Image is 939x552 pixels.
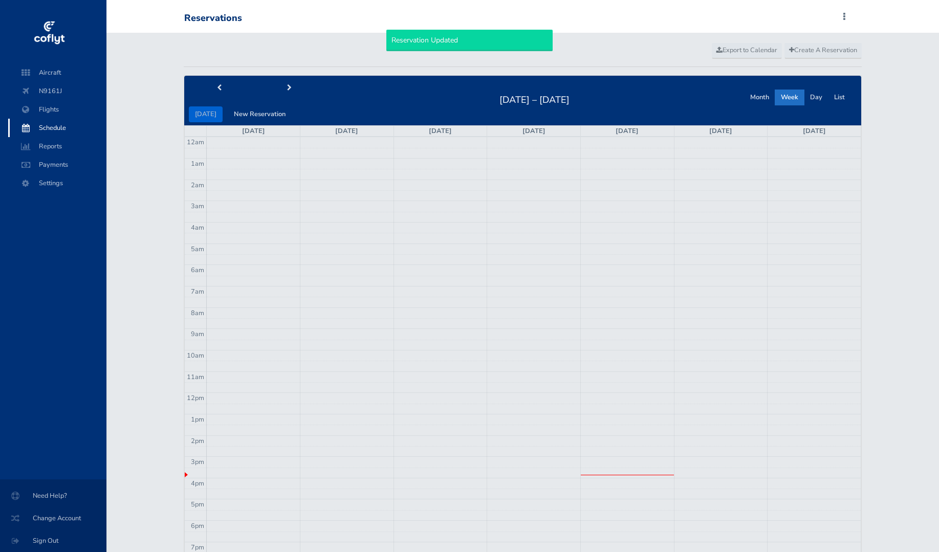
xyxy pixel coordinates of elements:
[18,82,96,100] span: N9161J
[828,90,851,105] button: List
[191,202,204,211] span: 3am
[191,159,204,168] span: 1am
[429,126,452,136] a: [DATE]
[187,138,204,147] span: 12am
[789,46,857,55] span: Create A Reservation
[191,521,204,531] span: 6pm
[191,308,204,318] span: 8am
[716,46,777,55] span: Export to Calendar
[191,479,204,488] span: 4pm
[18,137,96,156] span: Reports
[191,266,204,275] span: 6am
[187,372,204,382] span: 11am
[191,245,204,254] span: 5am
[187,393,204,403] span: 12pm
[775,90,804,105] button: Week
[616,126,639,136] a: [DATE]
[18,174,96,192] span: Settings
[191,329,204,339] span: 9am
[32,18,66,49] img: coflyt logo
[335,126,358,136] a: [DATE]
[189,106,223,122] button: [DATE]
[191,287,204,296] span: 7am
[184,13,242,24] div: Reservations
[12,532,94,550] span: Sign Out
[804,90,828,105] button: Day
[191,223,204,232] span: 4am
[191,181,204,190] span: 2am
[228,106,292,122] button: New Reservation
[18,156,96,174] span: Payments
[493,92,576,106] h2: [DATE] – [DATE]
[191,457,204,467] span: 3pm
[184,80,255,96] button: prev
[254,80,325,96] button: next
[744,90,775,105] button: Month
[12,509,94,527] span: Change Account
[187,351,204,360] span: 10am
[18,119,96,137] span: Schedule
[12,487,94,505] span: Need Help?
[242,126,265,136] a: [DATE]
[191,500,204,509] span: 5pm
[191,543,204,552] span: 7pm
[709,126,732,136] a: [DATE]
[803,126,826,136] a: [DATE]
[18,100,96,119] span: Flights
[386,30,553,51] div: Reservation Updated
[191,415,204,424] span: 1pm
[191,436,204,446] span: 2pm
[18,63,96,82] span: Aircraft
[712,43,782,58] a: Export to Calendar
[784,43,862,58] a: Create A Reservation
[522,126,545,136] a: [DATE]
